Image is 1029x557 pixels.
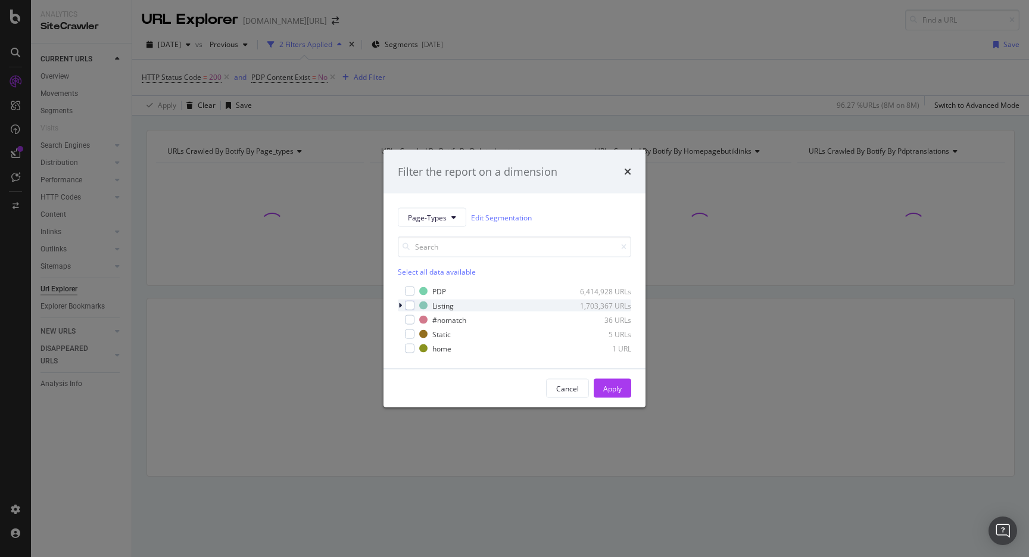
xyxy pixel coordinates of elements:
[432,315,466,325] div: #nomatch
[432,286,446,296] div: PDP
[471,211,532,223] a: Edit Segmentation
[432,329,451,339] div: Static
[594,379,631,398] button: Apply
[408,212,447,222] span: Page-Types
[573,286,631,296] div: 6,414,928 URLs
[383,150,646,407] div: modal
[398,164,557,179] div: Filter the report on a dimension
[432,300,454,310] div: Listing
[573,329,631,339] div: 5 URLs
[398,267,631,277] div: Select all data available
[398,208,466,227] button: Page-Types
[546,379,589,398] button: Cancel
[989,516,1017,545] div: Open Intercom Messenger
[432,343,451,353] div: home
[573,343,631,353] div: 1 URL
[556,383,579,393] div: Cancel
[398,237,631,257] input: Search
[603,383,622,393] div: Apply
[573,315,631,325] div: 36 URLs
[624,164,631,179] div: times
[573,300,631,310] div: 1,703,367 URLs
